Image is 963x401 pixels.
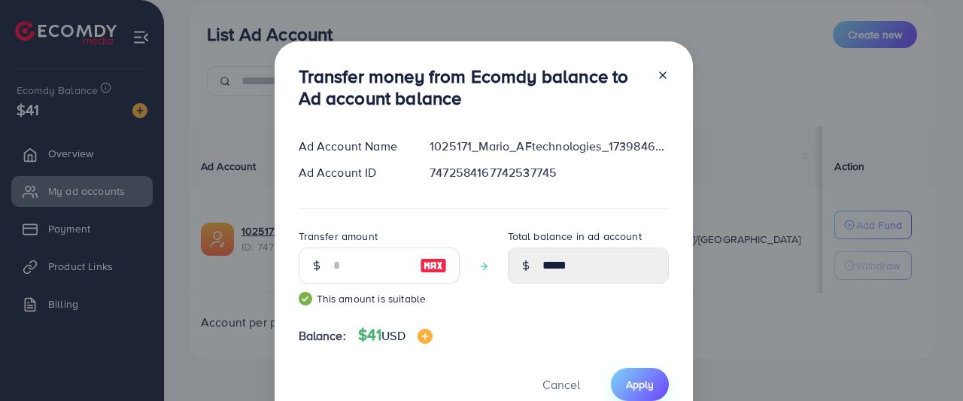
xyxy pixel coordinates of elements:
img: guide [299,292,312,305]
label: Total balance in ad account [508,229,642,244]
iframe: Chat [899,333,952,390]
button: Apply [611,368,669,400]
h4: $41 [358,326,433,345]
span: Apply [626,377,654,392]
div: 1025171_Mario_AFtechnologies_1739846587682 [418,138,680,155]
span: Balance: [299,327,346,345]
button: Cancel [524,368,599,400]
div: Ad Account Name [287,138,418,155]
span: USD [381,327,405,344]
span: Cancel [542,376,580,393]
div: 7472584167742537745 [418,164,680,181]
img: image [420,257,447,275]
small: This amount is suitable [299,291,460,306]
img: image [418,329,433,344]
div: Ad Account ID [287,164,418,181]
label: Transfer amount [299,229,378,244]
h3: Transfer money from Ecomdy balance to Ad account balance [299,65,645,109]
